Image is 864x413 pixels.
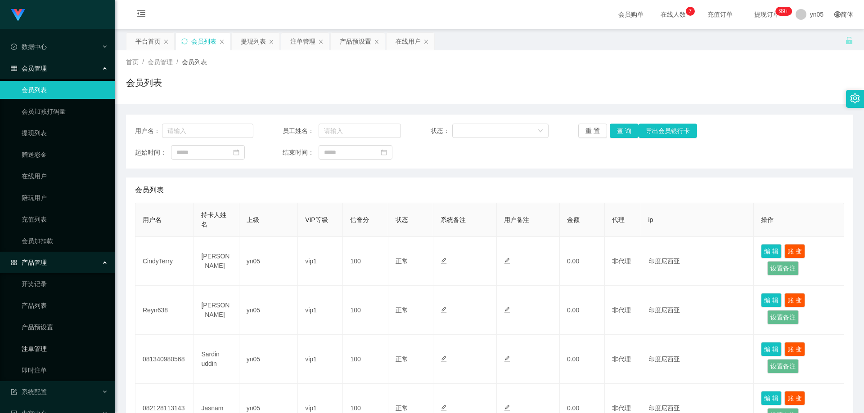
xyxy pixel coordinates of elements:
[298,335,343,384] td: vip1
[538,128,543,134] i: 图标: down
[441,306,447,313] i: 图标: edit
[126,0,157,29] i: 图标: menu-fold
[135,185,164,195] span: 会员列表
[22,81,108,99] a: 会员列表
[423,39,429,44] i: 图标: close
[612,306,631,314] span: 非代理
[441,216,466,223] span: 系统备注
[656,11,690,18] span: 在线人数
[648,216,653,223] span: ip
[194,335,239,384] td: Sardin uddin
[233,149,239,155] i: 图标: calendar
[767,359,799,373] button: 设置备注
[761,244,782,258] button: 编 辑
[767,310,799,324] button: 设置备注
[686,7,695,16] sup: 7
[319,124,401,138] input: 请输入
[22,167,108,185] a: 在线用户
[22,275,108,293] a: 开奖记录
[176,58,178,66] span: /
[641,335,754,384] td: 印度尼西亚
[11,44,17,50] i: 图标: check-circle-o
[441,258,447,264] i: 图标: edit
[381,149,387,155] i: 图标: calendar
[610,124,639,138] button: 查 询
[142,58,144,66] span: /
[22,124,108,142] a: 提现列表
[247,216,259,223] span: 上级
[135,237,194,286] td: CindyTerry
[567,216,580,223] span: 金额
[219,39,225,44] i: 图标: close
[239,237,298,286] td: yn05
[22,102,108,120] a: 会员加减打码量
[163,39,169,44] i: 图标: close
[767,261,799,275] button: 设置备注
[22,340,108,358] a: 注单管理
[201,211,226,228] span: 持卡人姓名
[396,258,408,265] span: 正常
[784,293,805,307] button: 账 变
[148,58,173,66] span: 会员管理
[11,259,17,266] i: 图标: appstore-o
[290,33,315,50] div: 注单管理
[641,286,754,335] td: 印度尼西亚
[194,237,239,286] td: [PERSON_NAME]
[22,189,108,207] a: 陪玩用户
[126,58,139,66] span: 首页
[560,335,605,384] td: 0.00
[612,258,631,265] span: 非代理
[11,388,47,395] span: 系统配置
[396,306,408,314] span: 正常
[181,38,188,44] i: 图标: sync
[239,335,298,384] td: yn05
[761,391,782,405] button: 编 辑
[639,124,697,138] button: 导出会员银行卡
[239,286,298,335] td: yn05
[135,126,162,136] span: 用户名：
[22,361,108,379] a: 即时注单
[191,33,216,50] div: 会员列表
[269,39,274,44] i: 图标: close
[396,216,408,223] span: 状态
[850,93,860,103] i: 图标: setting
[182,58,207,66] span: 会员列表
[343,237,388,286] td: 100
[396,404,408,412] span: 正常
[441,355,447,362] i: 图标: edit
[688,7,692,16] p: 7
[612,404,631,412] span: 非代理
[298,237,343,286] td: vip1
[578,124,607,138] button: 重 置
[22,146,108,164] a: 赠送彩金
[318,39,324,44] i: 图标: close
[11,259,47,266] span: 产品管理
[135,33,161,50] div: 平台首页
[305,216,328,223] span: VIP等级
[298,286,343,335] td: vip1
[703,11,737,18] span: 充值订单
[784,342,805,356] button: 账 变
[11,389,17,395] i: 图标: form
[22,297,108,315] a: 产品列表
[612,216,625,223] span: 代理
[504,404,510,411] i: 图标: edit
[761,342,782,356] button: 编 辑
[126,76,162,89] h1: 会员列表
[241,33,266,50] div: 提现列表
[143,216,162,223] span: 用户名
[396,355,408,363] span: 正常
[761,216,774,223] span: 操作
[135,148,171,157] span: 起始时间：
[350,216,369,223] span: 信誉分
[834,11,841,18] i: 图标: global
[441,404,447,411] i: 图标: edit
[343,335,388,384] td: 100
[504,258,510,264] i: 图标: edit
[560,237,605,286] td: 0.00
[22,210,108,228] a: 充值列表
[784,244,805,258] button: 账 变
[283,126,319,136] span: 员工姓名：
[343,286,388,335] td: 100
[750,11,784,18] span: 提现订单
